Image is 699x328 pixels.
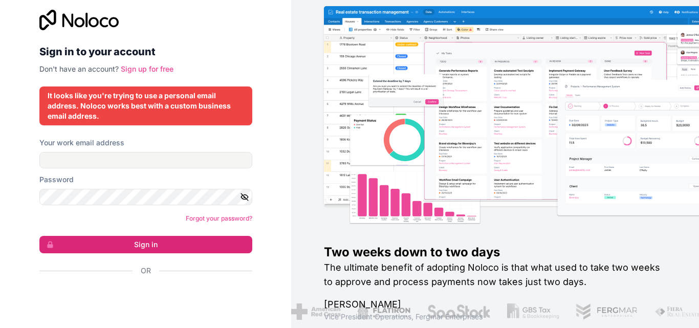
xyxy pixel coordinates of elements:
[324,244,666,260] h1: Two weeks down to two days
[324,260,666,289] h2: The ultimate benefit of adopting Noloco is that what used to take two weeks to approve and proces...
[186,214,252,222] a: Forgot your password?
[291,303,341,320] img: /assets/american-red-cross-BAupjrZR.png
[39,138,124,148] label: Your work email address
[39,64,119,73] span: Don't have an account?
[39,236,252,253] button: Sign in
[121,64,173,73] a: Sign up for free
[141,266,151,276] span: Or
[39,42,252,61] h2: Sign in to your account
[34,287,249,310] iframe: Sign in with Google Button
[324,297,666,312] h1: [PERSON_NAME]
[39,152,252,168] input: Email address
[48,91,244,121] div: It looks like you're trying to use a personal email address. Noloco works best with a custom busi...
[324,312,666,322] h1: Vice President Operations , Fergmar Enterprises
[39,189,252,205] input: Password
[39,174,74,185] label: Password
